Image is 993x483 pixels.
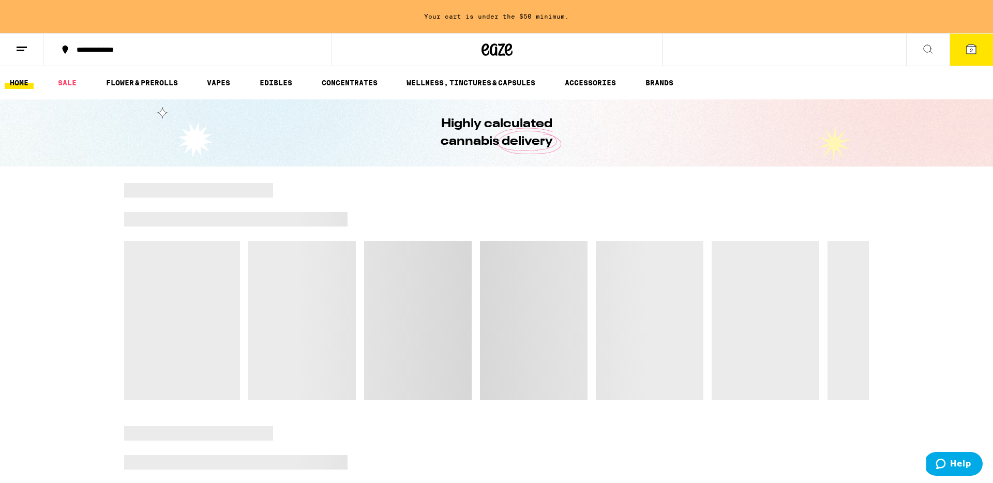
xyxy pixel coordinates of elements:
a: VAPES [202,77,235,89]
img: star.png [39,81,50,92]
img: smile_yellow.png [5,13,36,43]
a: FLOWER & PREROLLS [101,77,183,89]
span: 2 [970,47,973,53]
div: Give $30, Get $40! [47,33,240,59]
img: Vector.png [377,1,432,41]
a: ACCESSORIES [560,77,621,89]
h1: Highly calculated cannabis delivery [411,115,582,150]
a: WELLNESS, TINCTURES & CAPSULES [401,77,540,89]
a: HOME [5,77,34,89]
a: SALE [53,77,82,89]
img: 81f27c5c-57f6-44aa-9514-2feda04d171f.png [373,88,385,99]
button: BRANDS [640,77,679,89]
button: Redirect to URL [269,37,402,69]
div: Refer a friend with [PERSON_NAME] [49,58,174,84]
button: 2 [950,34,993,66]
iframe: Opens a widget where you can find more information [926,452,983,478]
a: EDIBLES [254,77,297,89]
a: CONCENTRATES [317,77,383,89]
